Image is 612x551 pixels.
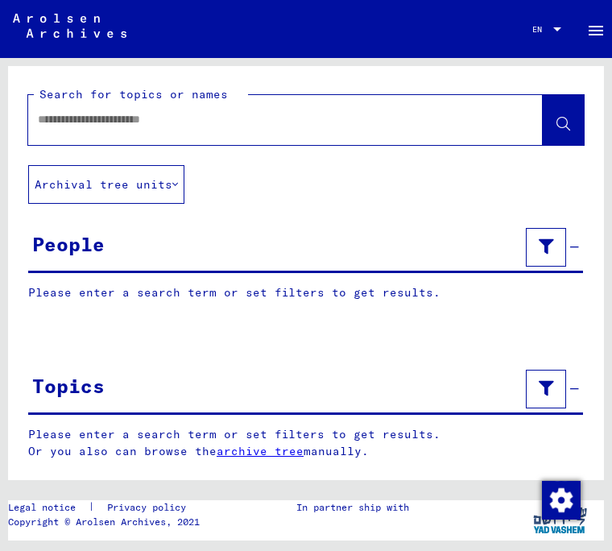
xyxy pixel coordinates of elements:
p: Copyright © Arolsen Archives, 2021 [8,515,205,529]
div: Zustimmung ändern [541,480,580,519]
mat-icon: Side nav toggle icon [586,21,606,40]
div: People [32,230,105,259]
img: yv_logo.png [530,500,590,541]
img: Zustimmung ändern [542,481,581,520]
p: Please enter a search term or set filters to get results. Or you also can browse the manually. [28,426,584,460]
div: | [8,500,205,515]
a: archive tree [217,444,304,458]
img: Arolsen_neg.svg [13,14,126,38]
mat-select-trigger: EN [532,24,542,35]
button: Toggle sidenav [580,13,612,45]
p: In partner ship with [296,500,409,515]
div: Topics [32,371,105,400]
a: Privacy policy [94,500,205,515]
a: Legal notice [8,500,89,515]
mat-label: Search for topics or names [39,87,228,101]
button: Archival tree units [28,165,184,204]
p: Please enter a search term or set filters to get results. [28,284,583,301]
